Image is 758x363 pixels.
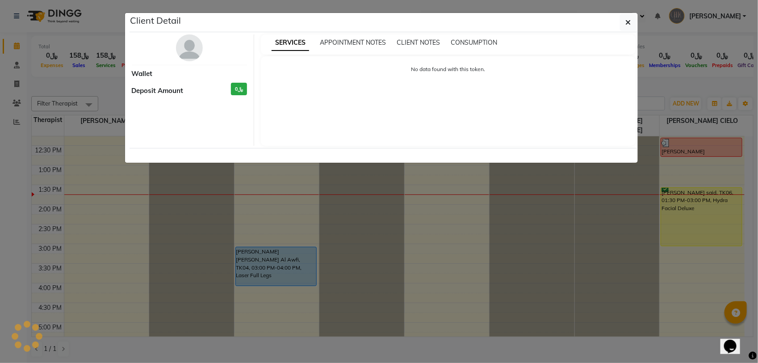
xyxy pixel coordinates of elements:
span: Wallet [132,69,153,79]
h3: ﷼0 [231,83,247,96]
span: SERVICES [272,35,309,51]
span: APPOINTMENT NOTES [320,38,386,46]
img: avatar [176,34,203,61]
span: CLIENT NOTES [397,38,440,46]
iframe: chat widget [720,327,749,354]
p: No data found with this token. [270,65,627,73]
h5: Client Detail [130,14,181,27]
span: CONSUMPTION [451,38,497,46]
span: Deposit Amount [132,86,184,96]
